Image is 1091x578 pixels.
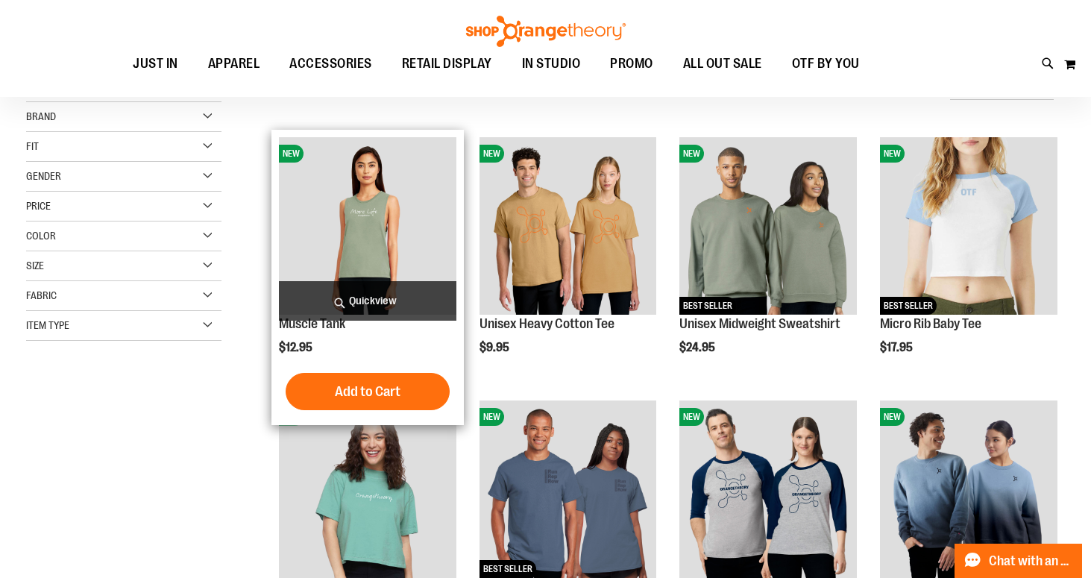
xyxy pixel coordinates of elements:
span: Add to Cart [335,383,400,400]
span: APPAREL [208,47,260,81]
span: NEW [679,408,704,426]
span: Price [26,200,51,212]
span: OTF BY YOU [792,47,860,81]
img: Unisex 3/4 Sleeve Tee [679,400,857,578]
img: Unisex Champion Dip Dye Crewneck [880,400,1057,578]
div: product [672,130,864,392]
span: ACCESSORIES [289,47,372,81]
img: Boxy Tee [279,400,456,578]
span: Fabric [26,289,57,301]
span: $24.95 [679,341,717,354]
span: NEW [480,408,504,426]
span: Color [26,230,56,242]
span: NEW [679,145,704,163]
span: BEST SELLER [880,297,937,315]
a: Micro Rib Baby Tee [880,316,981,331]
button: Chat with an Expert [955,544,1083,578]
div: product [271,130,464,425]
span: Brand [26,110,56,122]
span: NEW [480,145,504,163]
a: Unisex Heavy Cotton Tee [480,316,614,331]
span: NEW [880,145,905,163]
span: Size [26,260,44,271]
span: ALL OUT SALE [683,47,762,81]
span: BEST SELLER [480,560,536,578]
span: Item Type [26,319,69,331]
span: Chat with an Expert [989,554,1073,568]
img: Shop Orangetheory [464,16,628,47]
a: Unisex Midweight Sweatshirt [679,316,840,331]
div: product [873,130,1065,392]
a: Unisex Heavy Cotton TeeNEW [480,137,657,317]
img: Muscle Tank [279,137,456,315]
img: Unisex Midweight Sweatshirt [679,137,857,315]
span: Gender [26,170,61,182]
span: Fit [26,140,39,152]
span: $17.95 [880,341,915,354]
span: IN STUDIO [522,47,581,81]
span: RETAIL DISPLAY [402,47,492,81]
span: JUST IN [133,47,178,81]
span: NEW [880,408,905,426]
a: Muscle TankNEW [279,137,456,317]
span: PROMO [610,47,653,81]
span: $12.95 [279,341,315,354]
a: Quickview [279,281,456,321]
span: BEST SELLER [679,297,736,315]
a: Unisex Midweight SweatshirtNEWBEST SELLER [679,137,857,317]
span: $9.95 [480,341,512,354]
a: Micro Rib Baby TeeNEWBEST SELLER [880,137,1057,317]
span: NEW [279,145,304,163]
button: Add to Cart [286,373,450,410]
img: Unisex Ultra Cotton Tee [480,400,657,578]
div: product [472,130,664,392]
img: Micro Rib Baby Tee [880,137,1057,315]
img: Unisex Heavy Cotton Tee [480,137,657,315]
a: Muscle Tank [279,316,345,331]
